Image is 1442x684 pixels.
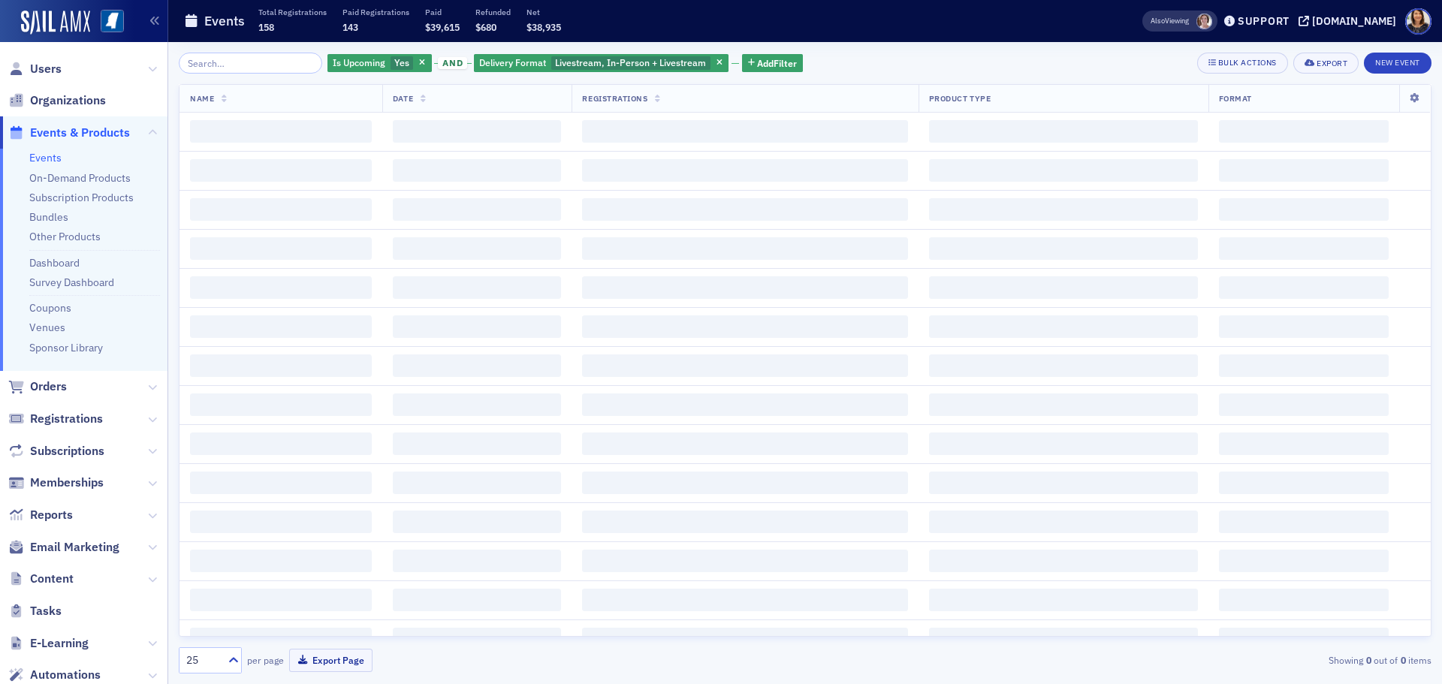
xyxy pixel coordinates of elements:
span: $38,935 [526,21,561,33]
span: ‌ [582,120,907,143]
span: ‌ [582,393,907,416]
span: Memberships [30,475,104,491]
button: Bulk Actions [1197,53,1288,74]
span: ‌ [1219,628,1389,650]
span: ‌ [582,237,907,260]
div: Livestream, In-Person + Livestream [474,54,729,73]
a: New Event [1364,55,1431,68]
a: Users [8,61,62,77]
span: ‌ [393,120,561,143]
span: ‌ [393,628,561,650]
span: ‌ [1219,276,1389,299]
a: Survey Dashboard [29,276,114,289]
span: ‌ [190,159,372,182]
p: Net [526,7,561,17]
span: ‌ [190,393,372,416]
a: Email Marketing [8,539,119,556]
a: Coupons [29,301,71,315]
span: Livestream, In-Person + Livestream [555,56,706,68]
span: $39,615 [425,21,460,33]
span: ‌ [929,589,1198,611]
span: ‌ [929,237,1198,260]
span: ‌ [190,237,372,260]
a: Venues [29,321,65,334]
span: ‌ [929,472,1198,494]
a: Dashboard [29,256,80,270]
span: Lydia Carlisle [1196,14,1212,29]
span: ‌ [582,511,907,533]
span: ‌ [1219,393,1389,416]
span: Email Marketing [30,539,119,556]
span: ‌ [393,550,561,572]
span: ‌ [929,120,1198,143]
span: ‌ [1219,354,1389,377]
span: ‌ [190,472,372,494]
button: [DOMAIN_NAME] [1299,16,1401,26]
div: Export [1317,59,1347,68]
p: Refunded [475,7,511,17]
span: ‌ [929,159,1198,182]
span: ‌ [582,198,907,221]
span: ‌ [1219,315,1389,338]
span: ‌ [582,589,907,611]
span: Automations [30,667,101,683]
span: Subscriptions [30,443,104,460]
span: and [438,57,467,69]
a: E-Learning [8,635,89,652]
a: Orders [8,378,67,395]
span: ‌ [582,472,907,494]
span: ‌ [582,628,907,650]
span: Users [30,61,62,77]
input: Search… [179,53,322,74]
a: Events [29,151,62,164]
span: ‌ [1219,550,1389,572]
div: Support [1238,14,1290,28]
span: ‌ [1219,511,1389,533]
span: ‌ [393,315,561,338]
span: ‌ [393,276,561,299]
div: 25 [186,652,219,668]
span: ‌ [190,276,372,299]
span: ‌ [582,354,907,377]
label: per page [247,653,284,667]
span: Product Type [929,93,991,104]
span: Content [30,571,74,587]
strong: 0 [1398,653,1408,667]
button: New Event [1364,53,1431,74]
span: ‌ [929,315,1198,338]
span: ‌ [929,393,1198,416]
button: and [434,57,472,69]
span: Profile [1405,8,1431,35]
span: ‌ [1219,120,1389,143]
span: Name [190,93,214,104]
span: ‌ [393,198,561,221]
span: ‌ [393,432,561,455]
span: Reports [30,507,73,523]
span: ‌ [393,589,561,611]
span: ‌ [582,159,907,182]
a: View Homepage [90,10,124,35]
span: Is Upcoming [333,56,385,68]
div: [DOMAIN_NAME] [1312,14,1396,28]
span: ‌ [190,511,372,533]
span: ‌ [582,276,907,299]
strong: 0 [1363,653,1374,667]
span: ‌ [582,315,907,338]
span: E-Learning [30,635,89,652]
span: ‌ [582,550,907,572]
span: ‌ [1219,198,1389,221]
a: Bundles [29,210,68,224]
div: Also [1151,16,1165,26]
span: ‌ [393,159,561,182]
a: Tasks [8,603,62,619]
button: AddFilter [742,54,804,73]
p: Paid Registrations [342,7,409,17]
span: ‌ [929,276,1198,299]
a: Memberships [8,475,104,491]
span: Viewing [1151,16,1189,26]
button: Export [1293,53,1359,74]
a: Other Products [29,230,101,243]
span: ‌ [190,198,372,221]
a: Sponsor Library [29,341,103,354]
div: Showing out of items [1024,653,1431,667]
